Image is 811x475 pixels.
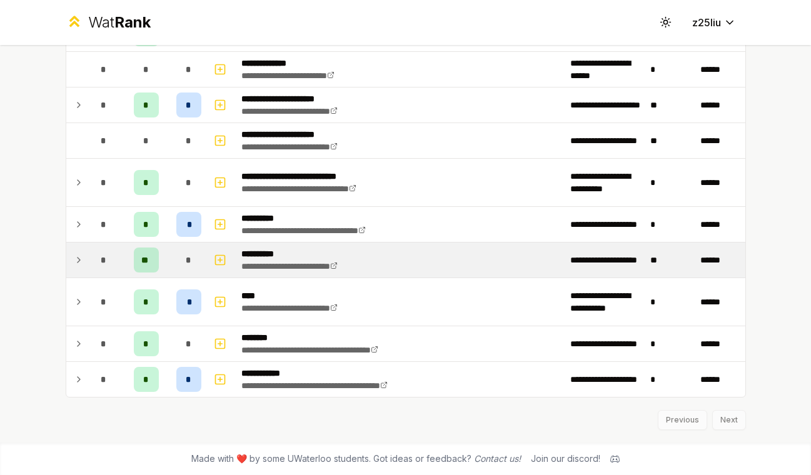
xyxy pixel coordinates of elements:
div: Wat [88,12,151,32]
div: Join our discord! [531,452,600,465]
span: z25liu [692,15,721,30]
a: Contact us! [474,453,521,464]
a: WatRank [66,12,151,32]
span: Rank [114,13,151,31]
span: Made with ❤️ by some UWaterloo students. Got ideas or feedback? [191,452,521,465]
button: z25liu [682,11,746,34]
